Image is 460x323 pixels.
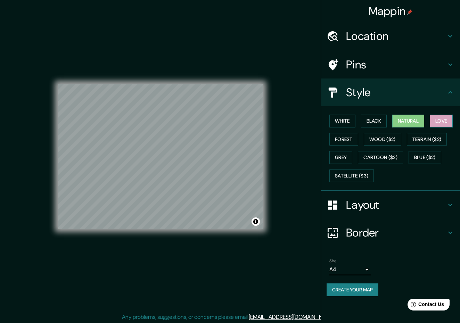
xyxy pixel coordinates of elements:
[398,296,452,315] iframe: Help widget launcher
[329,115,355,127] button: White
[364,133,401,146] button: Wood ($2)
[346,58,446,72] h4: Pins
[58,84,263,229] canvas: Map
[329,264,371,275] div: A4
[407,9,412,15] img: pin-icon.png
[321,219,460,247] div: Border
[329,133,358,146] button: Forest
[361,115,387,127] button: Black
[249,313,335,321] a: [EMAIL_ADDRESS][DOMAIN_NAME]
[409,151,441,164] button: Blue ($2)
[392,115,424,127] button: Natural
[329,169,374,182] button: Satellite ($3)
[346,29,446,43] h4: Location
[321,22,460,50] div: Location
[346,226,446,240] h4: Border
[321,51,460,78] div: Pins
[252,217,260,226] button: Toggle attribution
[329,258,337,264] label: Size
[346,198,446,212] h4: Layout
[430,115,453,127] button: Love
[321,191,460,219] div: Layout
[358,151,403,164] button: Cartoon ($2)
[327,283,378,296] button: Create your map
[122,313,336,321] p: Any problems, suggestions, or concerns please email .
[321,78,460,106] div: Style
[346,85,446,99] h4: Style
[329,151,352,164] button: Grey
[369,4,413,18] h4: Mappin
[407,133,447,146] button: Terrain ($2)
